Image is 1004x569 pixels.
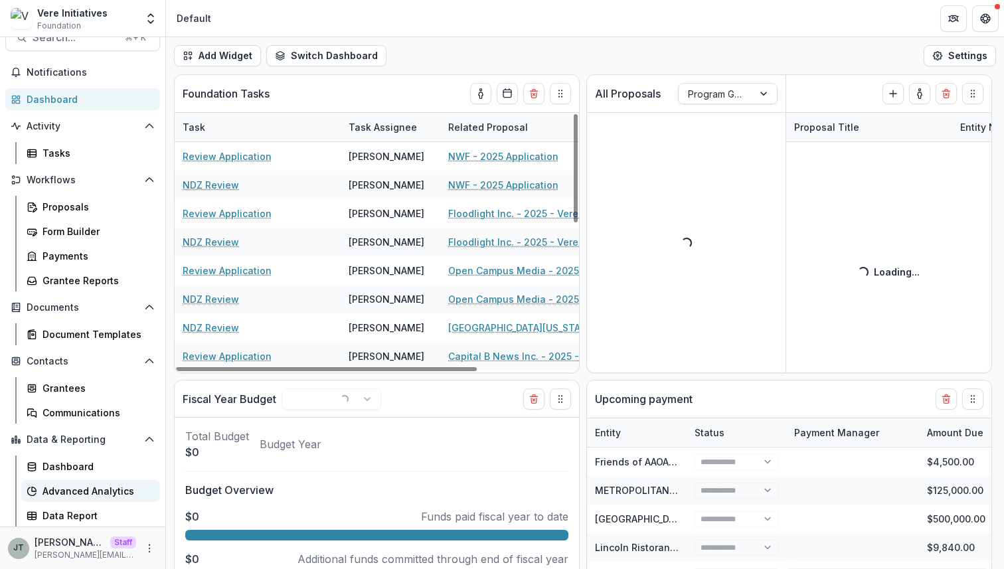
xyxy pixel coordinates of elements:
div: Payment Manager [786,418,919,447]
p: Funds paid fiscal year to date [421,509,568,525]
div: Entity [587,418,687,447]
a: Floodlight Inc. - 2025 - Vere Initiatives - Documents & Narrative Upload [448,206,598,220]
div: Data Report [42,509,149,523]
a: Proposals [21,196,160,218]
div: Task [175,113,341,141]
div: Task Assignee [341,120,425,134]
p: Budget Overview [185,482,568,498]
button: Partners [940,5,967,32]
p: [PERSON_NAME] [35,535,105,549]
span: Foundation [37,20,81,32]
a: Review Application [183,206,272,220]
a: Open Campus Media - 2025 - Vere Initiatives - Documents & Narrative Upload [448,292,598,306]
a: Advanced Analytics [21,480,160,502]
div: Task [175,120,213,134]
div: Entity [587,426,629,440]
a: [GEOGRAPHIC_DATA] for the Performing Arts [595,513,797,525]
button: Drag [962,388,983,410]
button: Open Contacts [5,351,160,372]
div: Task Assignee [341,113,440,141]
a: Tasks [21,142,160,164]
nav: breadcrumb [171,9,216,28]
a: Dashboard [5,88,160,110]
div: Amount Due [919,426,991,440]
div: [PERSON_NAME] [349,349,424,363]
a: NWF - 2025 Application [448,149,558,163]
div: Grantee Reports [42,274,149,287]
a: NWF - 2025 Application [448,178,558,192]
div: Vere Initiatives [37,6,108,20]
a: Lincoln Ristorante [595,542,679,553]
span: Workflows [27,175,139,186]
a: Form Builder [21,220,160,242]
button: Open Documents [5,297,160,318]
button: Open Data & Reporting [5,429,160,450]
div: Proposals [42,200,149,214]
p: [PERSON_NAME][EMAIL_ADDRESS][DOMAIN_NAME] [35,549,136,561]
div: Payment Manager [786,426,887,440]
button: Add Widget [174,45,261,66]
div: [PERSON_NAME] [349,264,424,278]
a: NDZ Review [183,292,239,306]
p: Staff [110,536,136,548]
div: [PERSON_NAME] [349,149,424,163]
div: Related Proposal [440,113,606,141]
span: Data & Reporting [27,434,139,446]
a: Review Application [183,149,272,163]
p: Upcoming payment [595,391,693,407]
button: Search... [5,25,160,51]
a: Review Application [183,349,272,363]
a: Grantee Reports [21,270,160,291]
div: [PERSON_NAME] [349,178,424,192]
a: Open Campus Media - 2025 - Vere Initiatives - Documents & Narrative Upload [448,264,598,278]
div: Dashboard [42,459,149,473]
a: NDZ Review [183,178,239,192]
div: Grantees [42,381,149,395]
p: Budget Year [260,436,321,452]
a: Grantees [21,377,160,399]
a: [GEOGRAPHIC_DATA][US_STATE] - 2025 - Vere Initiatives - Documents & Narrative Upload [448,321,598,335]
button: Delete card [523,83,544,104]
a: Floodlight Inc. - 2025 - Vere Initiatives - Documents & Narrative Upload [448,235,598,249]
a: Payments [21,245,160,267]
button: Delete card [936,388,957,410]
div: Joyce N Temelio [13,544,24,552]
div: Default [177,11,211,25]
div: Dashboard [27,92,149,106]
button: Settings [924,45,996,66]
button: Drag [550,83,571,104]
button: Drag [550,388,571,410]
div: [PERSON_NAME] [349,206,424,220]
a: Data Report [21,505,160,527]
button: Create Proposal [882,83,904,104]
button: Get Help [972,5,999,32]
a: METROPOLITAN OPERA ASSOCIATION INC [595,485,788,496]
div: [PERSON_NAME] [349,235,424,249]
div: Status [687,426,732,440]
div: Related Proposal [440,120,536,134]
button: Open Workflows [5,169,160,191]
span: Notifications [27,67,155,78]
div: [PERSON_NAME] [349,292,424,306]
a: Capital B News Inc. - 2025 - Vere Initiatives - Documents & Narrative Upload [448,349,598,363]
a: NDZ Review [183,321,239,335]
p: $0 [185,509,199,525]
a: Document Templates [21,323,160,345]
p: Fiscal Year Budget [183,391,276,407]
p: Total Budget [185,428,249,444]
a: NDZ Review [183,235,239,249]
button: Drag [962,83,983,104]
button: toggle-assigned-to-me [909,83,930,104]
p: $0 [185,551,199,567]
button: Open Activity [5,116,160,137]
button: Delete card [523,388,544,410]
button: Delete card [936,83,957,104]
p: Additional funds committed through end of fiscal year [297,551,568,567]
div: Document Templates [42,327,149,341]
div: Communications [42,406,149,420]
span: Search... [33,31,117,44]
div: [PERSON_NAME] [349,321,424,335]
